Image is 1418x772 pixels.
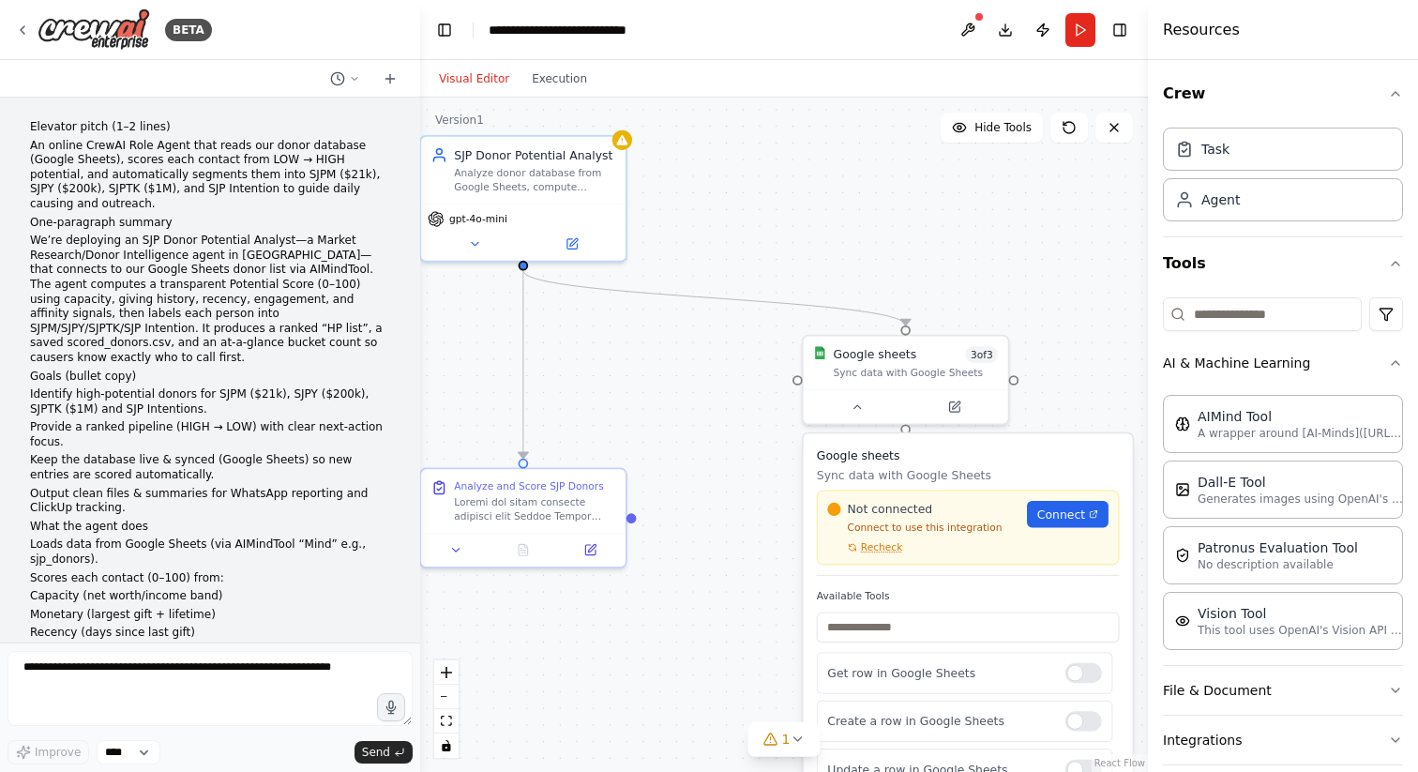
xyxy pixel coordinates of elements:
a: Connect [1027,501,1109,527]
p: Provide a ranked pipeline (HIGH → LOW) with clear next-action focus. [30,420,390,449]
img: AIMindTool [1175,416,1190,431]
span: Improve [35,745,81,760]
div: Analyze and Score SJP Donors [454,479,603,492]
button: Execution [520,68,598,90]
button: Switch to previous chat [323,68,368,90]
button: Tools [1163,237,1403,290]
p: This tool uses OpenAI's Vision API to describe the contents of an image. [1198,623,1404,638]
div: Google sheets [834,346,917,363]
p: What the agent does [30,520,390,535]
button: Open in side panel [907,397,1001,416]
g: Edge from 6caee950-0ccd-40ac-8fc4-20466d6aa302 to 98751875-1527-467c-b186-f17a8628fd3b [515,271,913,326]
button: Hide left sidebar [431,17,458,43]
div: Agent [1201,190,1240,209]
p: A wrapper around [AI-Minds]([URL][DOMAIN_NAME]). Useful for when you need answers to questions fr... [1198,426,1404,441]
div: Google SheetsGoogle sheets3of3Sync data with Google SheetsGoogle sheetsSync data with Google Shee... [802,335,1010,426]
div: Loremi dol sitam consecte adipisci elit Seddoe Tempor (incididuntu LAB: {etdoloremag_ali}) eni ad... [454,496,615,522]
p: No description available [1198,557,1358,572]
button: Crew [1163,68,1403,120]
button: No output available [488,540,558,560]
p: Get row in Google Sheets [827,665,1051,682]
p: We’re deploying an SJP Donor Potential Analyst—a Market Research/Donor Intelligence agent in [GEO... [30,234,390,365]
button: Open in side panel [562,540,619,560]
button: Click to speak your automation idea [377,693,405,721]
p: Connect to use this integration [827,521,1017,534]
div: React Flow controls [434,660,459,758]
div: Dall-E Tool [1198,473,1404,492]
button: fit view [434,709,459,734]
div: BETA [165,19,212,41]
span: gpt-4o-mini [449,212,507,225]
p: Recency (days since last gift) [30,626,390,641]
div: AIMind Tool [1198,407,1404,426]
button: zoom in [434,660,459,685]
p: Elevator pitch (1–2 lines) [30,120,390,135]
p: Keep the database live & synced (Google Sheets) so new entries are scored automatically. [30,453,390,482]
img: Logo [38,8,150,51]
div: SJP Donor Potential Analyst [454,146,615,163]
button: Improve [8,740,89,764]
button: Integrations [1163,716,1403,764]
button: toggle interactivity [434,734,459,758]
p: Identify high-potential donors for SJPM ($21k), SJPY ($200k), SJPTK ($1M) and SJP Intentions. [30,387,390,416]
button: Hide Tools [941,113,1043,143]
p: Output clean files & summaries for WhatsApp reporting and ClickUp tracking. [30,487,390,516]
div: Version 1 [435,113,484,128]
h4: Resources [1163,19,1240,41]
p: Loads data from Google Sheets (via AIMindTool “Mind” e.g., sjp_donors). [30,537,390,567]
img: DallETool [1175,482,1190,497]
img: Google Sheets [813,346,826,359]
button: Recheck [827,541,902,554]
span: 1 [782,730,791,749]
p: Monetary (largest gift + lifetime) [30,608,390,623]
span: Connect [1037,506,1085,522]
div: Sync data with Google Sheets [834,366,999,379]
button: Start a new chat [375,68,405,90]
span: Number of enabled actions [966,346,998,363]
button: AI & Machine Learning [1163,339,1403,387]
span: Send [362,745,390,760]
span: Recheck [861,541,903,554]
div: Patronus Evaluation Tool [1198,538,1358,557]
span: Hide Tools [974,120,1032,135]
label: Available Tools [817,589,1120,602]
button: Hide right sidebar [1107,17,1133,43]
h3: Google sheets [817,447,1120,463]
img: PatronusEvalTool [1175,548,1190,563]
div: Vision Tool [1198,604,1404,623]
button: Send [354,741,413,764]
button: Open in side panel [525,234,619,253]
p: Sync data with Google Sheets [817,467,1120,484]
div: Task [1201,140,1229,159]
p: One-paragraph summary [30,216,390,231]
a: React Flow attribution [1094,758,1145,768]
p: Capacity (net worth/income band) [30,589,390,604]
p: Goals (bullet copy) [30,370,390,385]
img: VisionTool [1175,613,1190,628]
button: File & Document [1163,666,1403,715]
div: SJP Donor Potential AnalystAnalyze donor database from Google Sheets, compute transparent Potenti... [419,135,627,263]
span: Not connected [848,501,933,518]
g: Edge from 6caee950-0ccd-40ac-8fc4-20466d6aa302 to 960e5245-2eda-41c2-8230-9224f5b49ac1 [515,271,532,459]
button: 1 [748,722,821,757]
button: zoom out [434,685,459,709]
div: AI & Machine Learning [1163,387,1403,665]
div: Crew [1163,120,1403,236]
div: Analyze donor database from Google Sheets, compute transparent Potential Scores (0-100) using cap... [454,167,615,193]
p: Create a row in Google Sheets [827,713,1051,730]
p: Scores each contact (0–100) from: [30,571,390,586]
p: An online CrewAI Role Agent that reads our donor database (Google Sheets), scores each contact fr... [30,139,390,212]
button: Visual Editor [428,68,520,90]
nav: breadcrumb [489,21,626,39]
p: Generates images using OpenAI's Dall-E model. [1198,492,1404,507]
div: Analyze and Score SJP DonorsLoremi dol sitam consecte adipisci elit Seddoe Tempor (incididuntu LA... [419,468,627,568]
